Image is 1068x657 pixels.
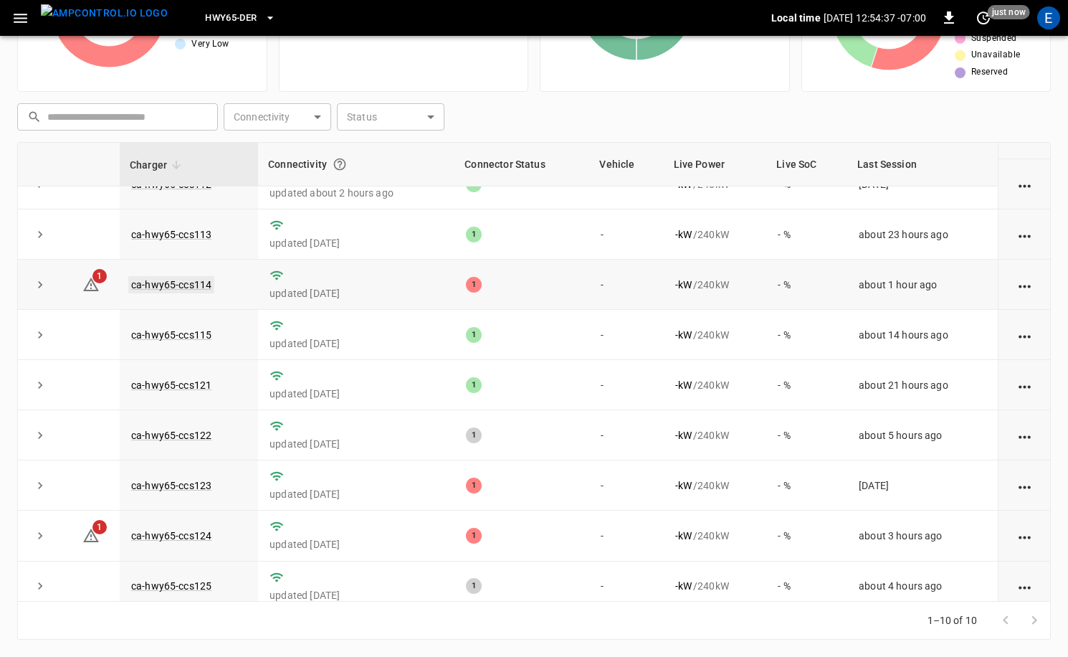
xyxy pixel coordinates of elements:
[675,227,755,242] div: / 240 kW
[589,460,663,511] td: -
[766,143,847,186] th: Live SoC
[675,278,692,292] p: - kW
[1037,6,1060,29] div: profile-icon
[92,269,107,283] span: 1
[466,528,482,544] div: 1
[847,360,998,410] td: about 21 hours ago
[988,5,1030,19] span: just now
[466,277,482,293] div: 1
[29,324,51,346] button: expand row
[971,32,1017,46] span: Suspended
[1016,529,1034,543] div: action cell options
[466,578,482,594] div: 1
[128,276,214,293] a: ca-hwy65-ccs114
[270,437,443,451] p: updated [DATE]
[675,227,692,242] p: - kW
[1016,428,1034,443] div: action cell options
[466,377,482,393] div: 1
[466,227,482,242] div: 1
[675,378,755,392] div: / 240 kW
[268,151,444,177] div: Connectivity
[675,529,692,543] p: - kW
[1016,328,1034,342] div: action cell options
[928,613,978,628] p: 1–10 of 10
[466,427,482,443] div: 1
[589,562,663,612] td: -
[766,260,847,310] td: - %
[131,329,211,341] a: ca-hwy65-ccs115
[82,278,100,290] a: 1
[270,286,443,301] p: updated [DATE]
[589,209,663,260] td: -
[130,156,186,174] span: Charger
[1016,278,1034,292] div: action cell options
[131,379,211,391] a: ca-hwy65-ccs121
[589,360,663,410] td: -
[766,209,847,260] td: - %
[847,143,998,186] th: Last Session
[766,511,847,561] td: - %
[29,274,51,296] button: expand row
[589,511,663,561] td: -
[847,209,998,260] td: about 23 hours ago
[847,562,998,612] td: about 4 hours ago
[131,430,211,441] a: ca-hwy65-ccs122
[270,537,443,552] p: updated [DATE]
[270,336,443,351] p: updated [DATE]
[675,428,755,443] div: / 240 kW
[847,460,998,511] td: [DATE]
[675,328,755,342] div: / 240 kW
[191,37,229,52] span: Very Low
[327,151,353,177] button: Connection between the charger and our software.
[771,11,821,25] p: Local time
[675,428,692,443] p: - kW
[29,224,51,245] button: expand row
[270,186,443,200] p: updated about 2 hours ago
[29,425,51,446] button: expand row
[766,460,847,511] td: - %
[675,579,755,593] div: / 240 kW
[589,143,663,186] th: Vehicle
[664,143,767,186] th: Live Power
[971,65,1008,80] span: Reserved
[675,579,692,593] p: - kW
[675,278,755,292] div: / 240 kW
[1016,579,1034,593] div: action cell options
[29,525,51,547] button: expand row
[131,480,211,491] a: ca-hwy65-ccs123
[131,530,211,542] a: ca-hwy65-ccs124
[589,310,663,360] td: -
[270,387,443,401] p: updated [DATE]
[675,378,692,392] p: - kW
[847,511,998,561] td: about 3 hours ago
[29,575,51,597] button: expand row
[270,588,443,602] p: updated [DATE]
[41,4,168,22] img: ampcontrol.io logo
[466,478,482,493] div: 1
[131,580,211,592] a: ca-hwy65-ccs125
[29,374,51,396] button: expand row
[675,529,755,543] div: / 240 kW
[971,48,1020,62] span: Unavailable
[454,143,589,186] th: Connector Status
[847,410,998,460] td: about 5 hours ago
[29,475,51,496] button: expand row
[766,410,847,460] td: - %
[205,10,257,27] span: HWY65-DER
[1016,478,1034,493] div: action cell options
[92,520,107,534] span: 1
[1016,378,1034,392] div: action cell options
[1016,227,1034,242] div: action cell options
[766,360,847,410] td: - %
[766,310,847,360] td: - %
[847,310,998,360] td: about 14 hours ago
[675,328,692,342] p: - kW
[82,529,100,541] a: 1
[824,11,926,25] p: [DATE] 12:54:37 -07:00
[675,478,692,493] p: - kW
[972,6,995,29] button: set refresh interval
[131,179,211,190] a: ca-hwy65-ccs112
[1016,177,1034,192] div: action cell options
[589,260,663,310] td: -
[847,260,998,310] td: about 1 hour ago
